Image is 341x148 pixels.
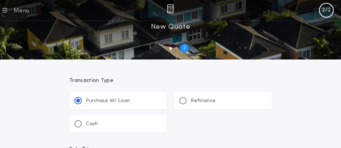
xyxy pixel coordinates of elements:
[69,77,272,84] p: Transaction Type
[151,21,190,33] h1: New Quote
[86,97,130,105] p: Purchase W/ Loan
[183,45,186,51] h2: 2
[191,97,216,105] p: Refinance
[167,4,174,13] img: img
[86,120,98,128] p: Cash
[13,7,29,15] div: Menu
